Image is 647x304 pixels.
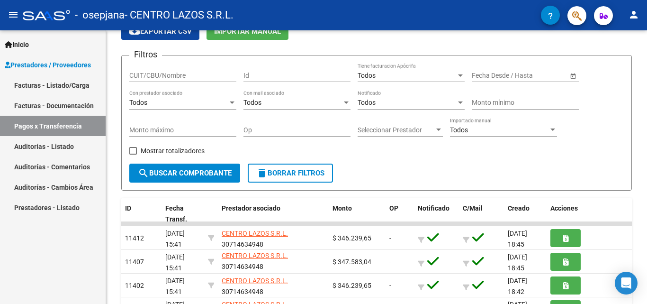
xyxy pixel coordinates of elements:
span: Seleccionar Prestador [358,126,434,134]
span: Exportar CSV [129,27,192,36]
span: 11412 [125,234,144,242]
button: Open calendar [568,71,578,81]
span: Inicio [5,39,29,50]
span: Todos [243,99,261,106]
span: - osepjana [75,5,125,26]
div: Open Intercom Messenger [615,272,638,295]
span: $ 347.583,04 [332,258,371,266]
span: Monto [332,204,352,212]
span: [DATE] 18:45 [508,230,527,248]
button: Buscar Comprobante [129,164,240,183]
span: Prestador asociado [222,204,280,212]
datatable-header-cell: Prestador asociado [218,198,329,230]
span: Todos [129,99,147,106]
h3: Filtros [129,48,162,61]
mat-icon: person [628,9,639,20]
span: Prestadores / Proveedores [5,60,91,70]
span: Creado [508,204,530,212]
span: Mostrar totalizadores [141,145,205,157]
span: CENTRO LAZOS S.R.L. [222,230,288,237]
button: Exportar CSV [121,22,199,40]
span: - [389,282,391,289]
button: Importar Manual [207,22,288,40]
mat-icon: delete [256,167,268,179]
span: [DATE] 18:45 [508,253,527,272]
datatable-header-cell: C/Mail [459,198,504,230]
mat-icon: menu [8,9,19,20]
span: [DATE] 15:41 [165,277,185,295]
span: Notificado [418,204,449,212]
mat-icon: cloud_download [129,25,140,37]
span: 30714634948 [222,277,288,295]
span: $ 346.239,65 [332,234,371,242]
span: CENTRO LAZOS S.R.L. [222,252,288,259]
span: [DATE] 18:42 [508,277,527,295]
datatable-header-cell: Acciones [547,198,632,230]
span: Buscar Comprobante [138,169,232,177]
span: CENTRO LAZOS S.R.L. [222,277,288,285]
span: Todos [450,126,468,134]
span: C/Mail [463,204,483,212]
mat-icon: search [138,167,149,179]
input: Fecha fin [514,72,561,80]
span: Todos [358,99,376,106]
span: $ 346.239,65 [332,282,371,289]
button: Borrar Filtros [248,164,333,183]
datatable-header-cell: Creado [504,198,547,230]
span: Fecha Transf. [165,204,187,223]
span: Importar Manual [214,27,281,36]
span: 11407 [125,258,144,266]
datatable-header-cell: Fecha Transf. [162,198,204,230]
span: OP [389,204,398,212]
datatable-header-cell: Monto [329,198,386,230]
span: 30714634948 [222,230,288,248]
span: [DATE] 15:41 [165,230,185,248]
span: ID [125,204,131,212]
datatable-header-cell: Notificado [414,198,459,230]
span: Todos [358,72,376,79]
span: Acciones [550,204,578,212]
span: Borrar Filtros [256,169,324,177]
span: 30714634948 [222,252,288,270]
span: - CENTRO LAZOS S.R.L. [125,5,234,26]
span: - [389,258,391,266]
datatable-header-cell: ID [121,198,162,230]
datatable-header-cell: OP [386,198,414,230]
input: Fecha inicio [472,72,506,80]
span: 11402 [125,282,144,289]
span: [DATE] 15:41 [165,253,185,272]
span: - [389,234,391,242]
